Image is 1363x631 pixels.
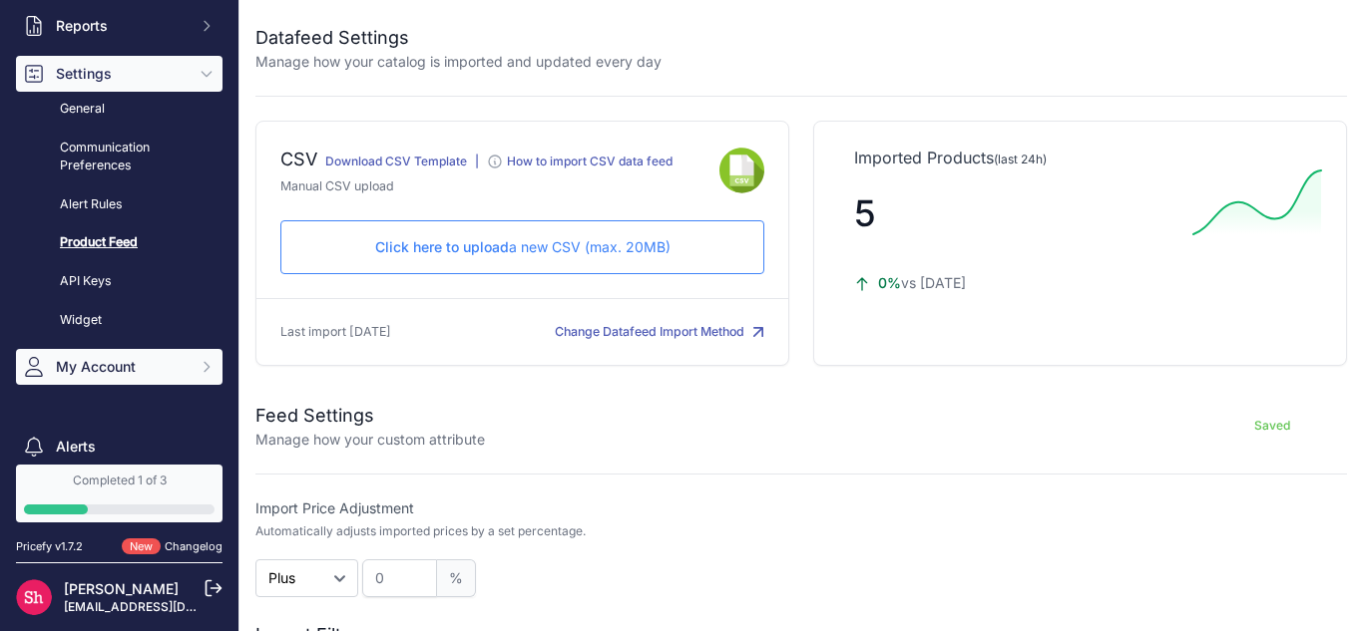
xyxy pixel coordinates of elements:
input: 22 [362,559,437,597]
a: Alerts [16,429,223,465]
a: Product Feed [16,225,223,260]
a: Changelog [165,539,223,553]
div: Pricefy v1.7.2 [16,538,83,555]
a: Completed 1 of 3 [16,465,223,522]
a: Communication Preferences [16,131,223,183]
p: Automatically adjusts imported prices by a set percentage. [255,523,586,539]
span: (last 24h) [994,152,1047,166]
button: My Account [16,349,223,385]
span: Settings [56,64,187,84]
a: Widget [16,303,223,338]
p: a new CSV (max. 20MB) [297,237,747,257]
span: 5 [854,191,876,235]
h2: Feed Settings [255,402,485,430]
button: Settings [16,56,223,92]
a: [PERSON_NAME] [64,580,179,597]
p: Imported Products [854,146,1306,169]
p: Manage how your custom attribute [255,430,485,450]
a: How to import CSV data feed [487,158,673,172]
span: Click here to upload [375,238,509,255]
span: New [122,538,161,555]
p: Last import [DATE] [280,323,391,342]
label: Import Price Adjustment [255,498,795,518]
div: Completed 1 of 3 [24,473,215,488]
div: How to import CSV data feed [507,154,673,169]
div: | [475,154,479,177]
button: Change Datafeed Import Method [555,323,764,342]
a: Download CSV Template [325,154,467,168]
button: Saved [1197,410,1347,442]
a: General [16,92,223,127]
a: [EMAIL_ADDRESS][DOMAIN_NAME] [64,599,272,614]
a: Alert Rules [16,187,223,222]
p: vs [DATE] [854,273,1176,293]
a: API Keys [16,264,223,299]
button: Reports [16,8,223,44]
p: Manual CSV upload [280,177,719,196]
p: Manage how your catalog is imported and updated every day [255,52,662,72]
h2: Datafeed Settings [255,24,662,52]
span: My Account [56,357,187,377]
span: Reports [56,16,187,36]
span: % [437,559,476,597]
span: 0% [878,274,901,291]
div: CSV [280,146,317,177]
